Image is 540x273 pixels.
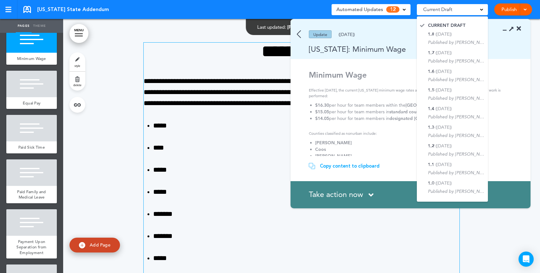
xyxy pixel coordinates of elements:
[315,116,329,121] strong: $14.05
[428,162,434,168] span: 1.1
[428,22,466,28] span: CURRENT DRAFT
[435,180,452,186] span: ([DATE])
[428,180,434,186] span: 1.0
[6,236,57,259] a: Payment Upon Separation from Employment
[309,163,315,169] img: copy.svg
[423,5,452,14] span: Current Draft
[309,87,514,99] p: Effective [DATE], the current [US_STATE] minimum wage rates are as follows, based on the location...
[428,132,485,139] p: Published by [PERSON_NAME]
[69,24,88,43] a: MENU
[257,25,346,29] div: —
[428,169,485,176] p: Published by [PERSON_NAME]
[16,239,47,255] span: Payment Upon Separation from Employment
[435,87,452,93] span: ([DATE])
[69,72,85,91] a: delete
[428,76,485,83] p: Published by [PERSON_NAME]
[435,68,452,74] span: ([DATE])
[386,6,399,13] span: 12
[69,52,85,71] a: style
[309,70,367,80] strong: Minimum Wage
[90,242,111,248] span: Add Page
[16,19,32,33] a: Pages
[73,83,81,87] span: delete
[428,58,485,64] p: Published by [PERSON_NAME]
[428,106,434,112] span: 1.4
[17,189,46,200] span: Paid Family and Medical Leave
[428,151,485,157] p: Published by [PERSON_NAME]
[428,143,434,149] span: 1.2
[18,145,45,150] span: Paid Sick Time
[435,106,452,111] span: ([DATE])
[339,32,355,37] div: ([DATE])
[435,31,452,37] span: ([DATE])
[6,186,57,203] a: Paid Family and Medical Leave
[428,31,434,37] span: 1.8
[79,242,85,248] img: add.svg
[428,188,485,194] p: Published by [PERSON_NAME]
[428,68,434,74] span: 1.6
[519,252,534,267] div: Open Intercom Messenger
[23,100,41,106] span: Equal Pay
[257,24,286,30] span: Last updated:
[435,50,452,56] span: ([DATE])
[75,64,80,68] span: style
[309,30,332,38] div: Update
[389,109,426,115] strong: standard counties
[17,56,46,61] span: Minimum Wage
[309,131,514,136] p: Counties classified as nonurban include:
[336,5,383,14] span: Automated Updates
[389,116,479,121] strong: designated [GEOGRAPHIC_DATA] counties
[6,53,57,65] a: Minimum Wage
[435,143,452,149] span: ([DATE])
[428,50,434,56] span: 1.7
[315,153,352,159] strong: [PERSON_NAME]
[297,30,301,38] img: back.svg
[287,24,326,30] span: [PERSON_NAME]
[315,115,508,122] li: per hour for team members in
[428,114,485,120] p: Published by [PERSON_NAME]
[315,109,508,115] li: per hour for team members in
[428,95,485,101] p: Published by [PERSON_NAME]
[315,146,326,152] strong: Coos
[428,39,485,45] p: Published by [PERSON_NAME]
[309,190,363,199] span: Take action now
[435,162,452,167] span: ([DATE])
[428,87,434,93] span: 1.5
[6,97,57,109] a: Equal Pay
[405,102,452,108] strong: [GEOGRAPHIC_DATA]
[435,124,452,130] span: ([DATE])
[37,6,109,13] span: [US_STATE] State Addendum
[315,109,329,115] strong: $15.05
[32,19,47,33] a: Theme
[315,102,508,109] li: per hour for team members within the
[291,44,512,54] div: [US_STATE]: Minimum Wage
[315,140,352,145] strong: [PERSON_NAME]
[499,3,519,15] a: Publish
[428,124,434,130] span: 1.3
[6,141,57,153] a: Paid Sick Time
[315,102,329,108] strong: $16.30
[320,163,380,169] div: Copy content to clipboard
[69,238,120,252] a: Add Page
